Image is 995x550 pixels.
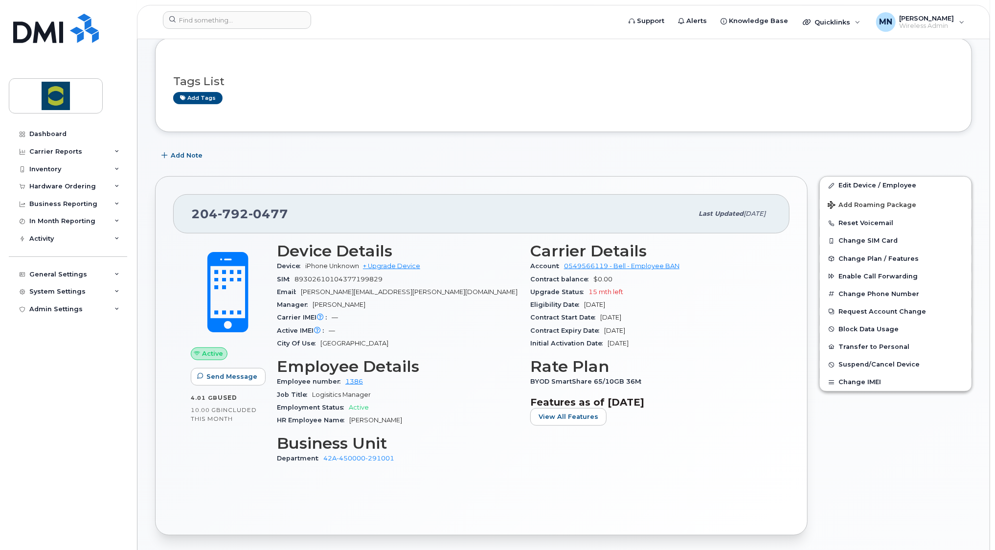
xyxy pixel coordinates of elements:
[744,210,766,217] span: [DATE]
[530,288,588,296] span: Upgrade Status
[277,378,345,385] span: Employee number
[814,18,850,26] span: Quicklinks
[294,275,383,283] span: 89302610104377199829
[820,356,972,373] button: Suspend/Cancel Device
[820,194,972,214] button: Add Roaming Package
[313,301,365,308] span: [PERSON_NAME]
[277,275,294,283] span: SIM
[530,340,608,347] span: Initial Activation Date
[202,349,223,358] span: Active
[171,151,203,160] span: Add Note
[608,340,629,347] span: [DATE]
[191,407,221,413] span: 10.00 GB
[604,327,625,334] span: [DATE]
[838,361,920,368] span: Suspend/Cancel Device
[305,262,359,270] span: iPhone Unknown
[277,327,329,334] span: Active IMEI
[671,11,714,31] a: Alerts
[191,394,218,401] span: 4.01 GB
[349,404,369,411] span: Active
[277,301,313,308] span: Manager
[329,327,335,334] span: —
[714,11,795,31] a: Knowledge Base
[564,262,679,270] a: 0549566119 - Bell - Employee BAN
[323,455,394,462] a: 42A-450000-291001
[729,16,788,26] span: Knowledge Base
[530,408,607,426] button: View All Features
[530,242,772,260] h3: Carrier Details
[277,435,519,452] h3: Business Unit
[530,396,772,408] h3: Features as of [DATE]
[155,147,211,164] button: Add Note
[249,206,288,221] span: 0477
[163,11,311,29] input: Find something...
[218,206,249,221] span: 792
[277,314,332,321] span: Carrier IMEI
[796,12,867,32] div: Quicklinks
[312,391,371,398] span: Logisitics Manager
[900,14,954,22] span: [PERSON_NAME]
[277,242,519,260] h3: Device Details
[828,201,916,210] span: Add Roaming Package
[277,404,349,411] span: Employment Status
[277,358,519,375] h3: Employee Details
[584,301,605,308] span: [DATE]
[363,262,420,270] a: + Upgrade Device
[820,303,972,321] button: Request Account Change
[320,340,388,347] span: [GEOGRAPHIC_DATA]
[838,273,918,280] span: Enable Call Forwarding
[530,378,646,385] span: BYOD SmartShare 65/10GB 36M
[637,16,664,26] span: Support
[539,412,598,421] span: View All Features
[530,275,593,283] span: Contract balance
[820,285,972,303] button: Change Phone Number
[820,177,972,194] a: Edit Device / Employee
[332,314,338,321] span: —
[345,378,363,385] a: 1386
[820,232,972,250] button: Change SIM Card
[277,262,305,270] span: Device
[593,275,612,283] span: $0.00
[820,321,972,338] button: Block Data Usage
[530,358,772,375] h3: Rate Plan
[699,210,744,217] span: Last updated
[277,416,349,424] span: HR Employee Name
[600,314,621,321] span: [DATE]
[820,268,972,285] button: Enable Call Forwarding
[206,372,257,381] span: Send Message
[277,288,301,296] span: Email
[530,262,564,270] span: Account
[530,314,600,321] span: Contract Start Date
[820,250,972,268] button: Change Plan / Features
[277,391,312,398] span: Job Title
[277,455,323,462] span: Department
[301,288,518,296] span: [PERSON_NAME][EMAIL_ADDRESS][PERSON_NAME][DOMAIN_NAME]
[277,340,320,347] span: City Of Use
[191,206,288,221] span: 204
[820,373,972,391] button: Change IMEI
[820,214,972,232] button: Reset Voicemail
[530,327,604,334] span: Contract Expiry Date
[622,11,671,31] a: Support
[530,301,584,308] span: Eligibility Date
[173,92,223,104] a: Add tags
[588,288,623,296] span: 15 mth left
[686,16,707,26] span: Alerts
[820,338,972,356] button: Transfer to Personal
[900,22,954,30] span: Wireless Admin
[191,368,266,386] button: Send Message
[869,12,972,32] div: Muhammed Nizam
[173,75,954,88] h3: Tags List
[349,416,402,424] span: [PERSON_NAME]
[879,16,892,28] span: MN
[191,406,257,422] span: included this month
[838,255,919,262] span: Change Plan / Features
[218,394,237,401] span: used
